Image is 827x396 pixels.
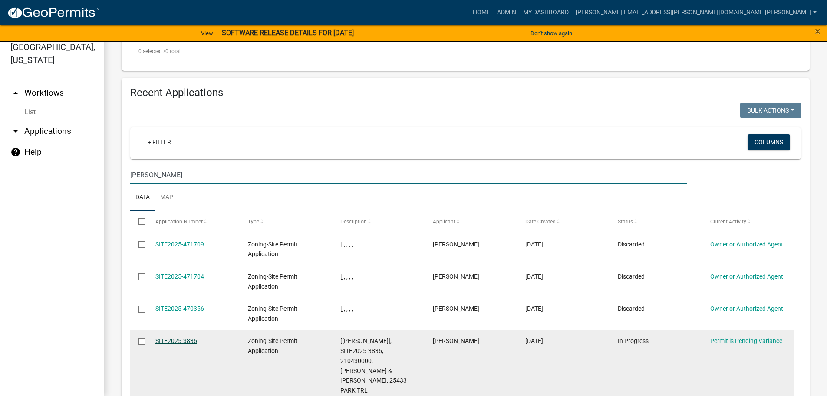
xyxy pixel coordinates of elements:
[710,273,783,280] a: Owner or Authorized Agent
[433,273,479,280] span: Paul W Stangl
[130,184,155,212] a: Data
[618,273,645,280] span: Discarded
[340,305,353,312] span: [], , , ,
[618,337,649,344] span: In Progress
[141,134,178,150] a: + Filter
[155,305,204,312] a: SITE2025-470356
[572,4,820,21] a: [PERSON_NAME][EMAIL_ADDRESS][PERSON_NAME][DOMAIN_NAME][PERSON_NAME]
[155,241,204,248] a: SITE2025-471709
[332,211,425,232] datatable-header-cell: Description
[138,48,165,54] span: 0 selected /
[10,126,21,136] i: arrow_drop_down
[525,241,543,248] span: 08/31/2025
[702,211,794,232] datatable-header-cell: Current Activity
[130,40,801,62] div: 0 total
[710,305,783,312] a: Owner or Authorized Agent
[815,26,820,37] button: Close
[198,26,217,40] a: View
[10,147,21,157] i: help
[248,273,297,290] span: Zoning-Site Permit Application
[425,211,517,232] datatable-header-cell: Applicant
[340,219,367,225] span: Description
[248,337,297,354] span: Zoning-Site Permit Application
[815,25,820,37] span: ×
[520,4,572,21] a: My Dashboard
[130,87,801,99] h4: Recent Applications
[710,241,783,248] a: Owner or Authorized Agent
[130,211,147,232] datatable-header-cell: Select
[433,337,479,344] span: Paul W Stangl
[494,4,520,21] a: Admin
[618,241,645,248] span: Discarded
[527,26,576,40] button: Don't show again
[340,241,353,248] span: [], , , ,
[248,219,259,225] span: Type
[155,273,204,280] a: SITE2025-471704
[248,305,297,322] span: Zoning-Site Permit Application
[433,305,479,312] span: Paul W Stangl
[525,305,543,312] span: 08/27/2025
[340,337,407,394] span: [Wayne Leitheiser], SITE2025-3836, 210430000, PAUL W & JULIE STANGL, 25433 PARK TRL
[517,211,610,232] datatable-header-cell: Date Created
[610,211,702,232] datatable-header-cell: Status
[340,273,353,280] span: [], , , ,
[469,4,494,21] a: Home
[618,219,633,225] span: Status
[155,184,178,212] a: Map
[155,219,203,225] span: Application Number
[748,134,790,150] button: Columns
[239,211,332,232] datatable-header-cell: Type
[248,241,297,258] span: Zoning-Site Permit Application
[130,166,687,184] input: Search for applications
[155,337,197,344] a: SITE2025-3836
[525,219,556,225] span: Date Created
[710,337,782,344] a: Permit is Pending Variance
[525,273,543,280] span: 08/31/2025
[433,219,455,225] span: Applicant
[433,241,479,248] span: Paul W Stangl
[525,337,543,344] span: 08/27/2025
[10,88,21,98] i: arrow_drop_up
[147,211,239,232] datatable-header-cell: Application Number
[618,305,645,312] span: Discarded
[222,29,354,37] strong: SOFTWARE RELEASE DETAILS FOR [DATE]
[710,219,746,225] span: Current Activity
[740,103,801,118] button: Bulk Actions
